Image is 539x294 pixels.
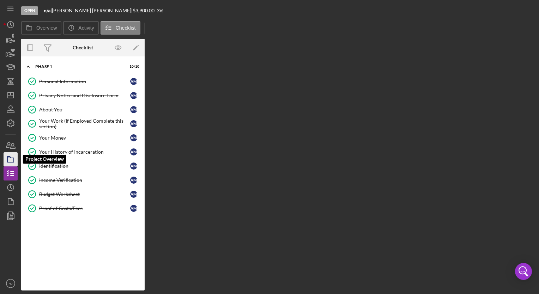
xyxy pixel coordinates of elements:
[130,148,137,155] div: A M
[39,118,130,129] div: Your Work (If Employed Complete this section)
[39,206,130,211] div: Proof of Costs/Fees
[73,45,93,50] div: Checklist
[21,6,38,15] div: Open
[39,135,130,141] div: Your Money
[39,79,130,84] div: Personal Information
[130,106,137,113] div: A M
[25,117,141,131] a: Your Work (If Employed Complete this section)AM
[39,191,130,197] div: Budget Worksheet
[130,163,137,170] div: A M
[39,163,130,169] div: Identification
[39,149,130,155] div: Your History of Incarceration
[130,120,137,127] div: A M
[39,177,130,183] div: Income Verification
[39,107,130,112] div: About You
[4,276,18,290] button: HJ
[78,25,94,31] label: Activity
[25,145,141,159] a: Your History of IncarcerationAM
[130,191,137,198] div: A M
[25,131,141,145] a: Your MoneyAM
[130,205,137,212] div: A M
[35,65,122,69] div: Phase 1
[25,74,141,88] a: Personal InformationAM
[25,173,141,187] a: Income VerificationAM
[130,78,137,85] div: A M
[21,21,61,35] button: Overview
[130,177,137,184] div: A M
[130,134,137,141] div: A M
[25,159,141,173] a: IdentificationAM
[39,93,130,98] div: Privacy Notice and Disclosure Form
[36,25,57,31] label: Overview
[127,65,139,69] div: 10 / 10
[25,88,141,103] a: Privacy Notice and Disclosure FormAM
[133,8,157,13] div: $3,900.00
[63,21,98,35] button: Activity
[52,8,133,13] div: [PERSON_NAME] [PERSON_NAME] |
[44,7,50,13] b: n/a
[130,92,137,99] div: A M
[25,187,141,201] a: Budget WorksheetAM
[101,21,140,35] button: Checklist
[157,8,163,13] div: 3 %
[44,8,52,13] div: |
[25,201,141,215] a: Proof of Costs/FeesAM
[515,263,532,280] div: Open Intercom Messenger
[25,103,141,117] a: About YouAM
[116,25,136,31] label: Checklist
[8,282,13,286] text: HJ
